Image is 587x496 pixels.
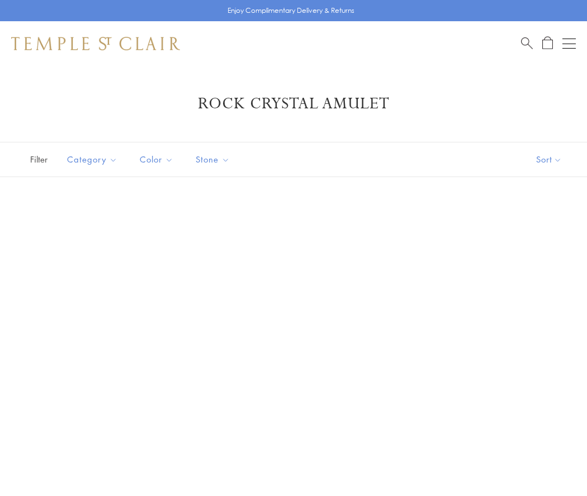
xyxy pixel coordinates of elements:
[61,152,126,166] span: Category
[59,147,126,172] button: Category
[228,5,354,16] p: Enjoy Complimentary Delivery & Returns
[511,142,587,177] button: Show sort by
[131,147,182,172] button: Color
[134,152,182,166] span: Color
[187,147,238,172] button: Stone
[521,36,533,50] a: Search
[28,94,559,114] h1: Rock Crystal Amulet
[190,152,238,166] span: Stone
[562,37,576,50] button: Open navigation
[542,36,553,50] a: Open Shopping Bag
[11,37,180,50] img: Temple St. Clair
